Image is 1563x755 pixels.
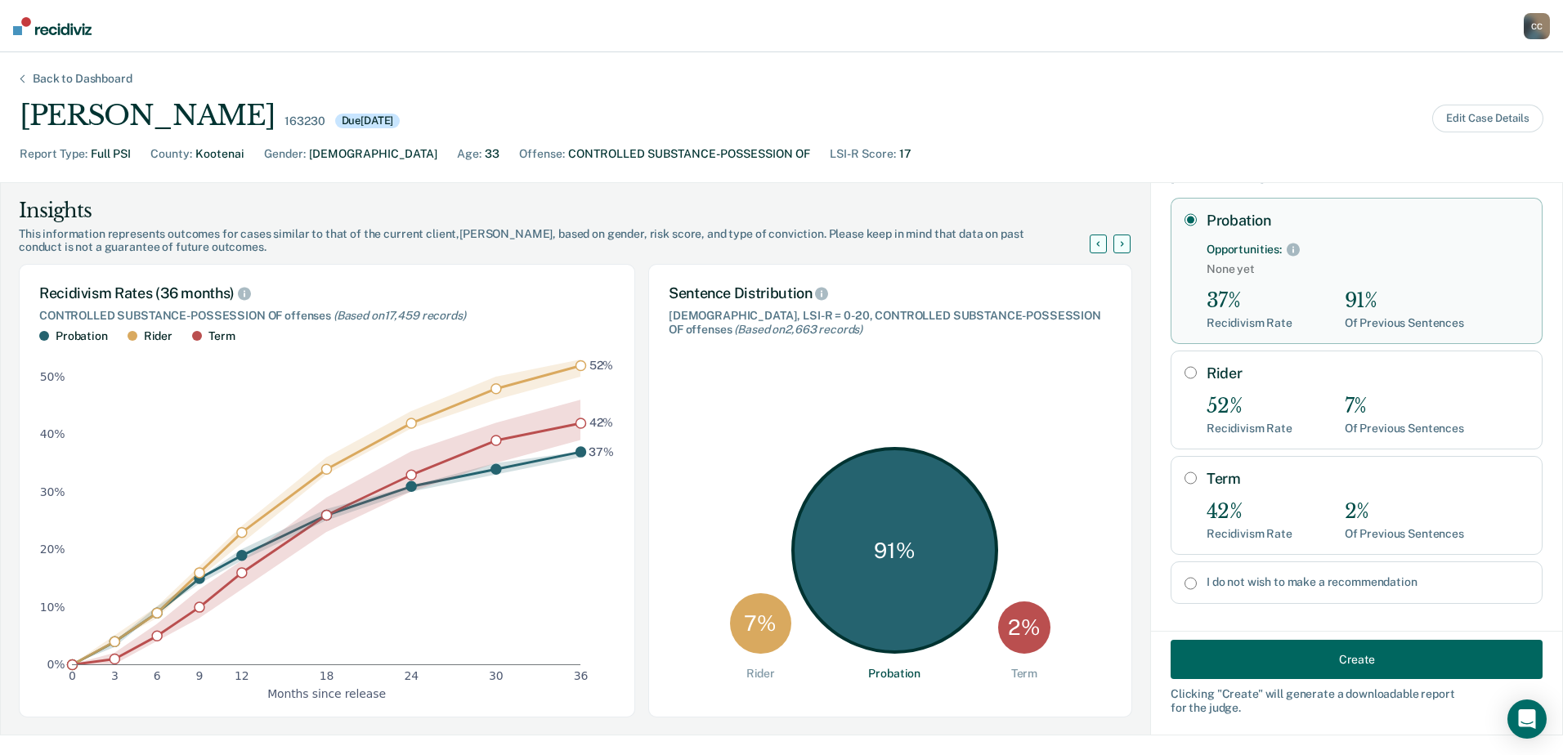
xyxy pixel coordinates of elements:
label: Rider [1207,364,1529,382]
text: 30% [40,485,65,498]
label: I do not wish to make a recommendation [1207,575,1529,589]
div: Kootenai [195,145,244,163]
div: Of Previous Sentences [1345,422,1464,436]
text: 0 [69,669,76,682]
div: Offense : [519,145,565,163]
div: 33 [485,145,499,163]
div: Due [DATE] [335,114,401,128]
div: 42% [1207,500,1292,524]
text: 42% [589,416,614,429]
div: [DEMOGRAPHIC_DATA] [309,145,437,163]
g: y-axis tick label [40,370,65,671]
div: Rider [746,667,775,681]
text: Months since release [267,686,386,699]
text: 18 [320,669,334,682]
div: Of Previous Sentences [1345,316,1464,330]
div: Of Previous Sentences [1345,527,1464,541]
text: 52% [589,359,614,372]
text: 36 [574,669,589,682]
div: Probation [868,667,920,681]
div: 163230 [284,114,325,128]
img: Recidiviz [13,17,92,35]
div: Opportunities: [1207,243,1282,257]
div: 37% [1207,289,1292,313]
text: 3 [111,669,119,682]
div: 91% [1345,289,1464,313]
div: Probation [56,329,108,343]
div: [DEMOGRAPHIC_DATA], LSI-R = 0-20, CONTROLLED SUBSTANCE-POSSESSION OF offenses [669,309,1112,337]
div: [PERSON_NAME] [20,99,275,132]
text: 20% [40,543,65,556]
text: 24 [404,669,419,682]
text: 9 [196,669,204,682]
div: Age : [457,145,481,163]
button: CC [1524,13,1550,39]
g: text [589,359,614,458]
div: County : [150,145,192,163]
label: Probation [1207,212,1529,230]
div: Insights [19,198,1109,224]
g: x-axis tick label [69,669,588,682]
g: area [72,360,580,664]
div: Recidivism Rates (36 months) [39,284,615,302]
div: Recidivism Rate [1207,527,1292,541]
div: 2 % [998,601,1050,654]
div: Gender : [264,145,306,163]
button: Create [1171,640,1543,679]
div: Recidivism Rate [1207,422,1292,436]
div: Full PSI [91,145,131,163]
span: (Based on 17,459 records ) [334,309,466,322]
text: 40% [40,427,65,440]
div: Sentence Distribution [669,284,1112,302]
span: None yet [1207,262,1529,276]
text: 50% [40,370,65,383]
text: 6 [154,669,161,682]
div: Rider [144,329,172,343]
div: Recidivism Rate [1207,316,1292,330]
g: dot [68,360,586,669]
div: This information represents outcomes for cases similar to that of the current client, [PERSON_NAM... [19,227,1109,255]
div: Report Type : [20,145,87,163]
div: CONTROLLED SUBSTANCE-POSSESSION OF [568,145,810,163]
div: Back to Dashboard [13,72,152,86]
g: x-axis label [267,686,386,699]
div: LSI-R Score : [830,145,896,163]
text: 10% [40,600,65,613]
div: Open Intercom Messenger [1507,699,1547,739]
button: Edit Case Details [1432,105,1543,132]
text: 30 [489,669,504,682]
text: 0% [47,658,65,671]
text: 12 [235,669,249,682]
label: Term [1207,470,1529,488]
span: (Based on 2,663 records ) [734,323,862,336]
div: Term [1011,667,1037,681]
div: C C [1524,13,1550,39]
div: 91 % [791,447,998,654]
div: 2% [1345,500,1464,524]
div: 7% [1345,395,1464,418]
div: Clicking " Create " will generate a downloadable report for the judge. [1171,687,1543,715]
div: Term [208,329,235,343]
div: 52% [1207,395,1292,418]
div: 7 % [730,593,791,654]
text: 37% [589,445,614,458]
div: CONTROLLED SUBSTANCE-POSSESSION OF offenses [39,309,615,323]
div: 17 [899,145,911,163]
